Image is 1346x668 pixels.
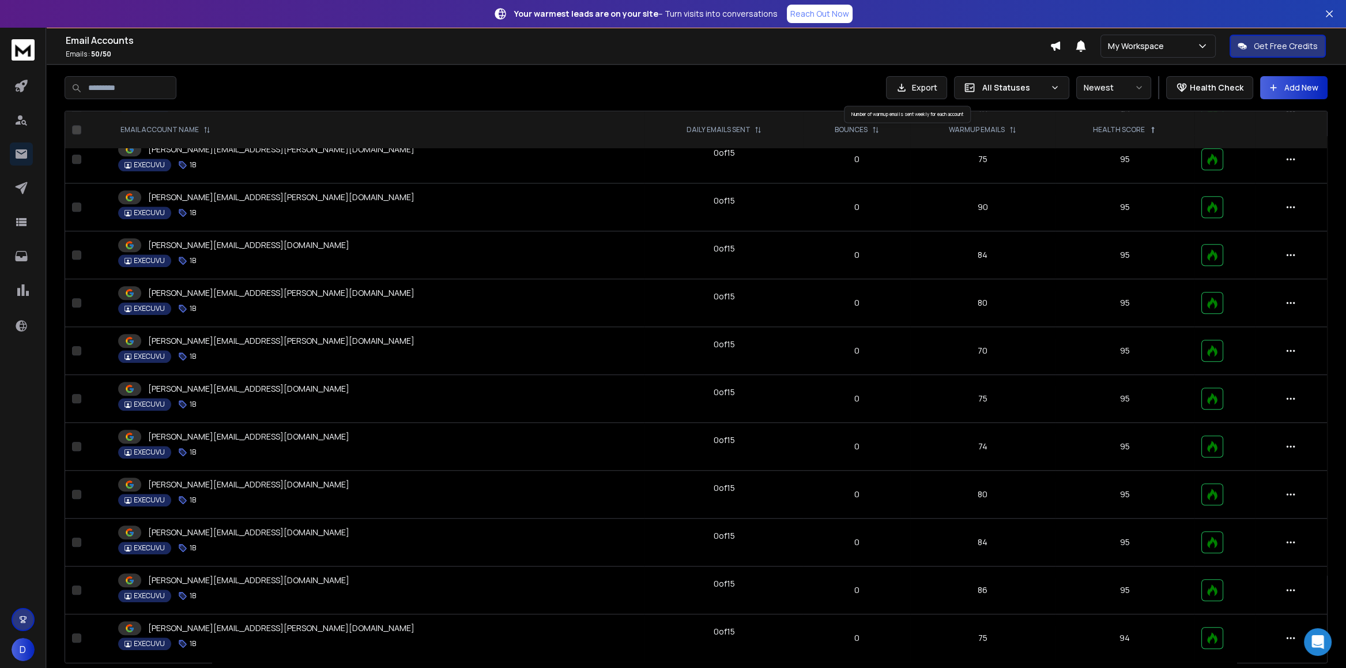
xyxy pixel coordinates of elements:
p: 0 [810,489,903,500]
td: 75 [910,375,1055,423]
p: EXECUVU [134,496,165,505]
td: 95 [1055,183,1194,231]
p: 0 [810,297,903,309]
div: 0 of 15 [713,243,734,254]
td: 95 [1055,566,1194,614]
td: 75 [910,136,1055,183]
td: 95 [1055,471,1194,519]
div: 0 of 15 [713,434,734,446]
p: All Statuses [982,82,1046,93]
p: Health Check [1190,82,1243,93]
p: EXECUVU [134,160,165,170]
td: 95 [1055,136,1194,183]
p: 1B [190,160,196,170]
p: [PERSON_NAME][EMAIL_ADDRESS][PERSON_NAME][DOMAIN_NAME] [148,287,414,299]
div: 0 of 15 [713,482,734,494]
button: Newest [1076,76,1151,99]
p: EXECUVU [134,256,165,265]
p: 0 [810,536,903,548]
p: DAILY EMAILS SENT [686,125,750,134]
p: [PERSON_NAME][EMAIL_ADDRESS][DOMAIN_NAME] [148,383,349,395]
p: Reach Out Now [790,8,849,20]
p: – Turn visits into conversations [514,8,778,20]
p: EXECUVU [134,352,165,361]
div: 0 of 15 [713,147,734,159]
td: 74 [910,423,1055,471]
td: 95 [1055,279,1194,327]
div: 0 of 15 [713,386,734,398]
p: [PERSON_NAME][EMAIL_ADDRESS][DOMAIN_NAME] [148,575,349,586]
div: EMAIL ACCOUNT NAME [120,125,210,134]
div: 0 of 15 [713,195,734,207]
p: 1B [190,448,196,457]
p: 0 [810,249,903,261]
button: Get Free Credits [1230,35,1326,58]
div: Open Intercom Messenger [1304,628,1332,656]
p: 0 [810,632,903,644]
td: 70 [910,327,1055,375]
p: HEALTH SCORE [1093,125,1145,134]
td: 95 [1055,375,1194,423]
td: 95 [1055,423,1194,471]
td: 84 [910,231,1055,279]
p: [PERSON_NAME][EMAIL_ADDRESS][DOMAIN_NAME] [148,431,349,442]
p: [PERSON_NAME][EMAIL_ADDRESS][DOMAIN_NAME] [148,527,349,538]
p: WARMUP EMAILS [949,125,1005,134]
div: 0 of 15 [713,578,734,590]
h1: Email Accounts [66,33,1050,47]
p: [PERSON_NAME][EMAIL_ADDRESS][PERSON_NAME][DOMAIN_NAME] [148,335,414,347]
td: 75 [910,614,1055,662]
td: 80 [910,279,1055,327]
td: 90 [910,183,1055,231]
p: 0 [810,584,903,596]
p: EXECUVU [134,543,165,553]
p: Get Free Credits [1254,40,1318,52]
p: EXECUVU [134,639,165,648]
button: Add New [1260,76,1328,99]
p: 0 [810,201,903,213]
p: 1B [190,543,196,553]
td: 95 [1055,231,1194,279]
div: 0 of 15 [713,530,734,542]
p: 0 [810,153,903,165]
p: 0 [810,345,903,356]
p: [PERSON_NAME][EMAIL_ADDRESS][PERSON_NAME][DOMAIN_NAME] [148,192,414,203]
p: 0 [810,441,903,452]
img: logo [12,39,35,61]
p: 1B [190,400,196,409]
button: D [12,638,35,661]
div: 0 of 15 [713,626,734,637]
p: EXECUVU [134,304,165,313]
div: 0 of 15 [713,291,734,302]
p: Emails : [66,50,1050,59]
p: 1B [190,256,196,265]
div: 0 of 15 [713,339,734,350]
span: Number of warmup emails sent weekly for each account [851,111,963,117]
td: 95 [1055,519,1194,566]
p: 1B [190,639,196,648]
p: 1B [190,208,196,217]
span: 50 / 50 [91,49,111,59]
strong: Your warmest leads are on your site [514,8,658,19]
p: 1B [190,304,196,313]
td: 80 [910,471,1055,519]
button: Export [886,76,947,99]
a: Reach Out Now [787,5,853,23]
p: EXECUVU [134,400,165,409]
td: 94 [1055,614,1194,662]
p: BOUNCES [835,125,868,134]
p: [PERSON_NAME][EMAIL_ADDRESS][DOMAIN_NAME] [148,239,349,251]
p: [PERSON_NAME][EMAIL_ADDRESS][PERSON_NAME][DOMAIN_NAME] [148,622,414,634]
td: 86 [910,566,1055,614]
p: 1B [190,352,196,361]
p: [PERSON_NAME][EMAIL_ADDRESS][DOMAIN_NAME] [148,479,349,490]
p: EXECUVU [134,448,165,457]
p: 1B [190,496,196,505]
p: My Workspace [1108,40,1168,52]
p: 1B [190,591,196,601]
button: Health Check [1166,76,1253,99]
td: 95 [1055,327,1194,375]
p: 0 [810,393,903,404]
